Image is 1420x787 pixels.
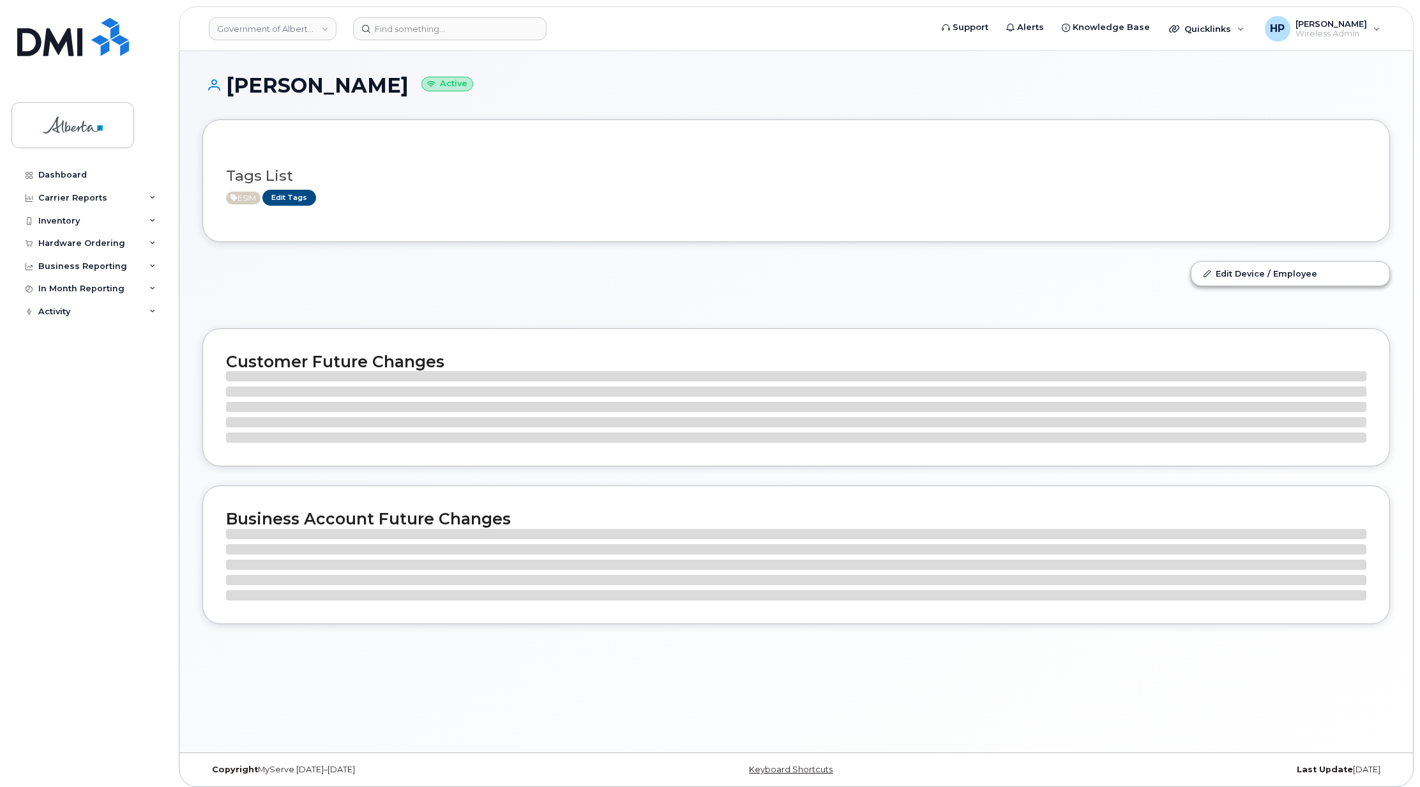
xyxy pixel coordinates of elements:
[1191,262,1389,285] a: Edit Device / Employee
[262,190,316,206] a: Edit Tags
[226,192,261,204] span: Active
[421,77,473,91] small: Active
[202,765,598,775] div: MyServe [DATE]–[DATE]
[226,168,1366,184] h3: Tags List
[226,352,1366,371] h2: Customer Future Changes
[226,509,1366,528] h2: Business Account Future Changes
[202,74,1390,96] h1: [PERSON_NAME]
[212,765,258,774] strong: Copyright
[1297,765,1353,774] strong: Last Update
[994,765,1390,775] div: [DATE]
[749,765,833,774] a: Keyboard Shortcuts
